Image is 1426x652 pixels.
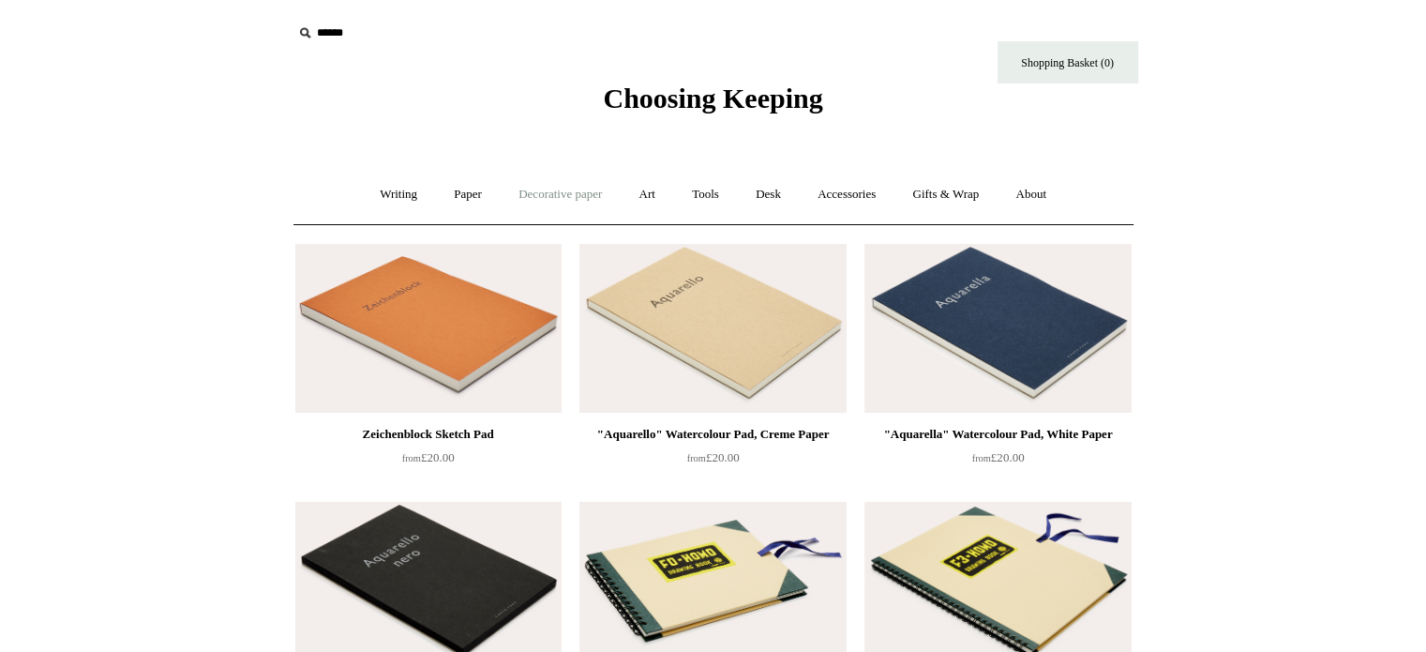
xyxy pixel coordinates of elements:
[295,244,562,413] a: Zeichenblock Sketch Pad Zeichenblock Sketch Pad
[864,244,1131,413] img: "Aquarella" Watercolour Pad, White Paper
[402,450,455,464] span: £20.00
[675,170,736,220] a: Tools
[579,423,846,500] a: "Aquarello" Watercolour Pad, Creme Paper from£20.00
[895,170,996,220] a: Gifts & Wrap
[972,453,991,463] span: from
[437,170,499,220] a: Paper
[584,423,841,446] div: "Aquarello" Watercolour Pad, Creme Paper
[402,453,421,463] span: from
[363,170,434,220] a: Writing
[603,98,822,111] a: Choosing Keeping
[579,244,846,413] a: "Aquarello" Watercolour Pad, Creme Paper "Aquarello" Watercolour Pad, Creme Paper
[295,244,562,413] img: Zeichenblock Sketch Pad
[502,170,619,220] a: Decorative paper
[623,170,672,220] a: Art
[864,423,1131,500] a: "Aquarella" Watercolour Pad, White Paper from£20.00
[687,450,740,464] span: £20.00
[295,423,562,500] a: Zeichenblock Sketch Pad from£20.00
[603,83,822,114] span: Choosing Keeping
[687,453,706,463] span: from
[864,244,1131,413] a: "Aquarella" Watercolour Pad, White Paper "Aquarella" Watercolour Pad, White Paper
[739,170,798,220] a: Desk
[972,450,1025,464] span: £20.00
[998,41,1138,83] a: Shopping Basket (0)
[801,170,893,220] a: Accessories
[579,244,846,413] img: "Aquarello" Watercolour Pad, Creme Paper
[998,170,1063,220] a: About
[300,423,557,446] div: Zeichenblock Sketch Pad
[869,423,1126,446] div: "Aquarella" Watercolour Pad, White Paper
